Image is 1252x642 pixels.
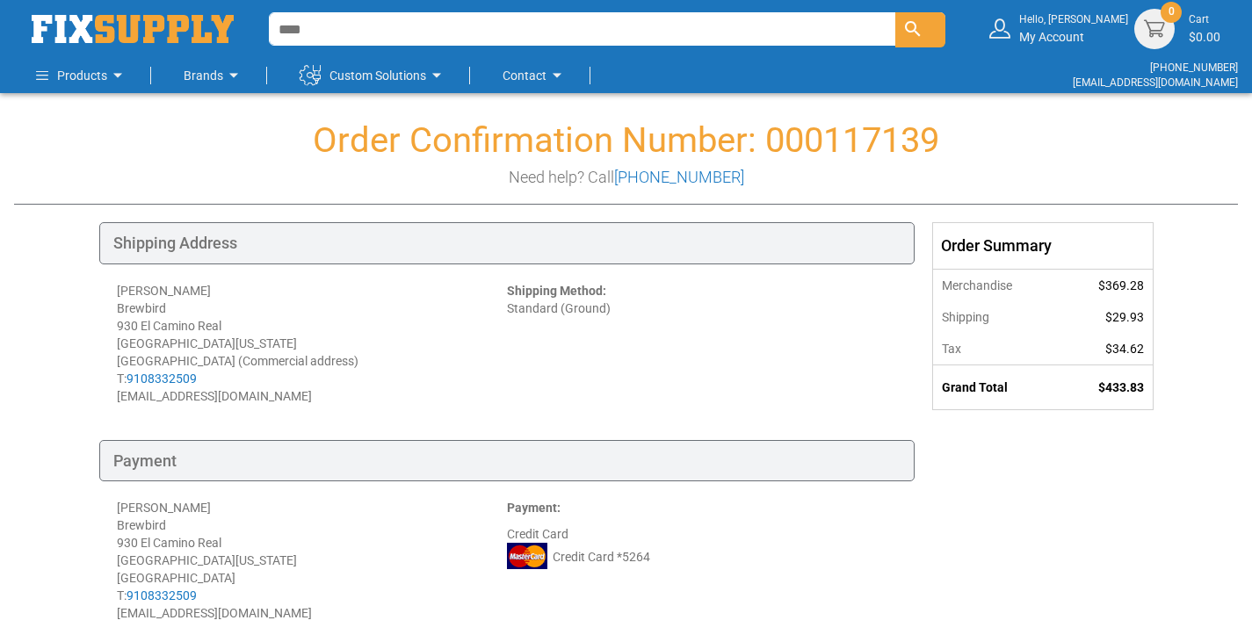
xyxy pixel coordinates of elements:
[507,282,897,405] div: Standard (Ground)
[1073,76,1238,89] a: [EMAIL_ADDRESS][DOMAIN_NAME]
[933,223,1153,269] div: Order Summary
[1098,380,1144,394] span: $433.83
[184,58,244,93] a: Brands
[553,548,650,566] span: Credit Card *5264
[1189,12,1220,27] small: Cart
[1189,30,1220,44] span: $0.00
[1098,278,1144,292] span: $369.28
[507,501,561,515] strong: Payment:
[32,15,234,43] a: store logo
[117,499,507,622] div: [PERSON_NAME] Brewbird 930 El Camino Real [GEOGRAPHIC_DATA][US_STATE] [GEOGRAPHIC_DATA] T: [EMAIL...
[614,168,744,186] a: [PHONE_NUMBER]
[1019,12,1128,45] div: My Account
[1019,12,1128,27] small: Hello, [PERSON_NAME]
[933,301,1060,333] th: Shipping
[32,15,234,43] img: Fix Industrial Supply
[127,371,197,386] a: 9108332509
[507,499,897,622] div: Credit Card
[99,222,915,264] div: Shipping Address
[127,588,197,602] a: 9108332509
[933,269,1060,301] th: Merchandise
[1150,61,1238,74] a: [PHONE_NUMBER]
[14,169,1238,186] h3: Need help? Call
[300,58,447,93] a: Custom Solutions
[942,380,1008,394] strong: Grand Total
[1169,4,1175,19] span: 0
[1105,310,1144,324] span: $29.93
[117,282,507,405] div: [PERSON_NAME] Brewbird 930 El Camino Real [GEOGRAPHIC_DATA][US_STATE] [GEOGRAPHIC_DATA] (Commerci...
[99,440,915,482] div: Payment
[36,58,128,93] a: Products
[933,333,1060,365] th: Tax
[507,543,547,569] img: MC
[1105,342,1144,356] span: $34.62
[14,121,1238,160] h1: Order Confirmation Number: 000117139
[507,284,606,298] strong: Shipping Method:
[503,58,568,93] a: Contact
